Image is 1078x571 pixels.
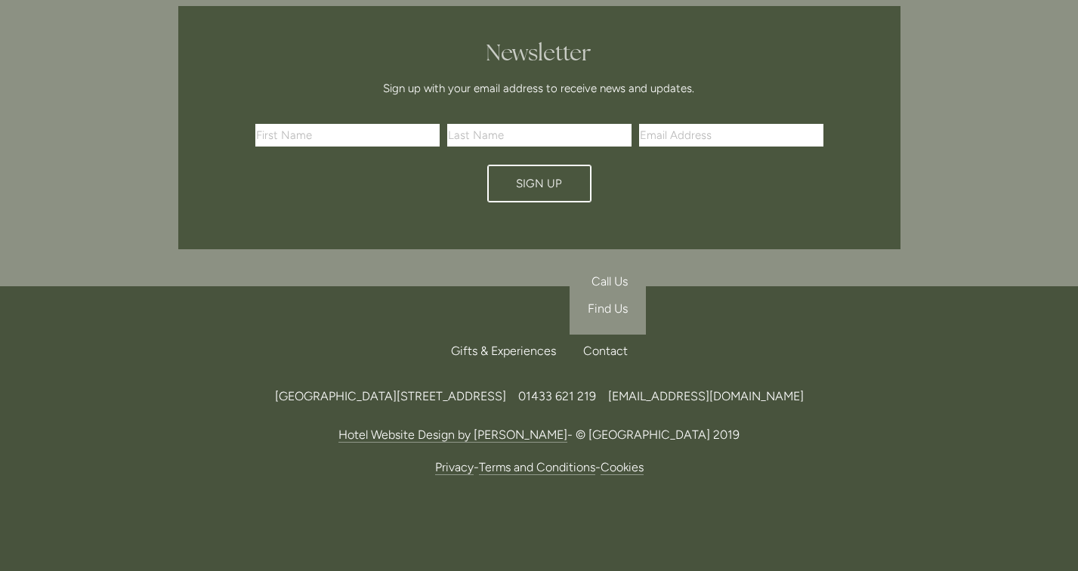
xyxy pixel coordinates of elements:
input: Last Name [447,124,632,147]
p: Sign up with your email address to receive news and updates. [261,79,818,97]
div: Contact [571,335,628,368]
a: Gifts & Experiences [451,335,568,368]
span: 01433 621 219 [518,389,596,403]
p: - © [GEOGRAPHIC_DATA] 2019 [178,424,900,445]
p: - - [178,457,900,477]
a: Call Us [570,268,646,295]
button: Sign Up [487,165,592,202]
h2: Newsletter [261,39,818,66]
a: Cookies [601,460,644,475]
input: Email Address [639,124,823,147]
a: Find Us [570,295,646,323]
a: [EMAIL_ADDRESS][DOMAIN_NAME] [608,389,804,403]
a: Hotel Website Design by [PERSON_NAME] [338,427,567,443]
span: Find Us [588,301,628,316]
span: Call Us [592,274,628,289]
span: Sign Up [516,177,562,190]
a: Terms and Conditions [479,460,595,475]
span: Gifts & Experiences [451,344,556,358]
a: Privacy [435,460,474,475]
span: [GEOGRAPHIC_DATA][STREET_ADDRESS] [275,389,506,403]
input: First Name [255,124,440,147]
